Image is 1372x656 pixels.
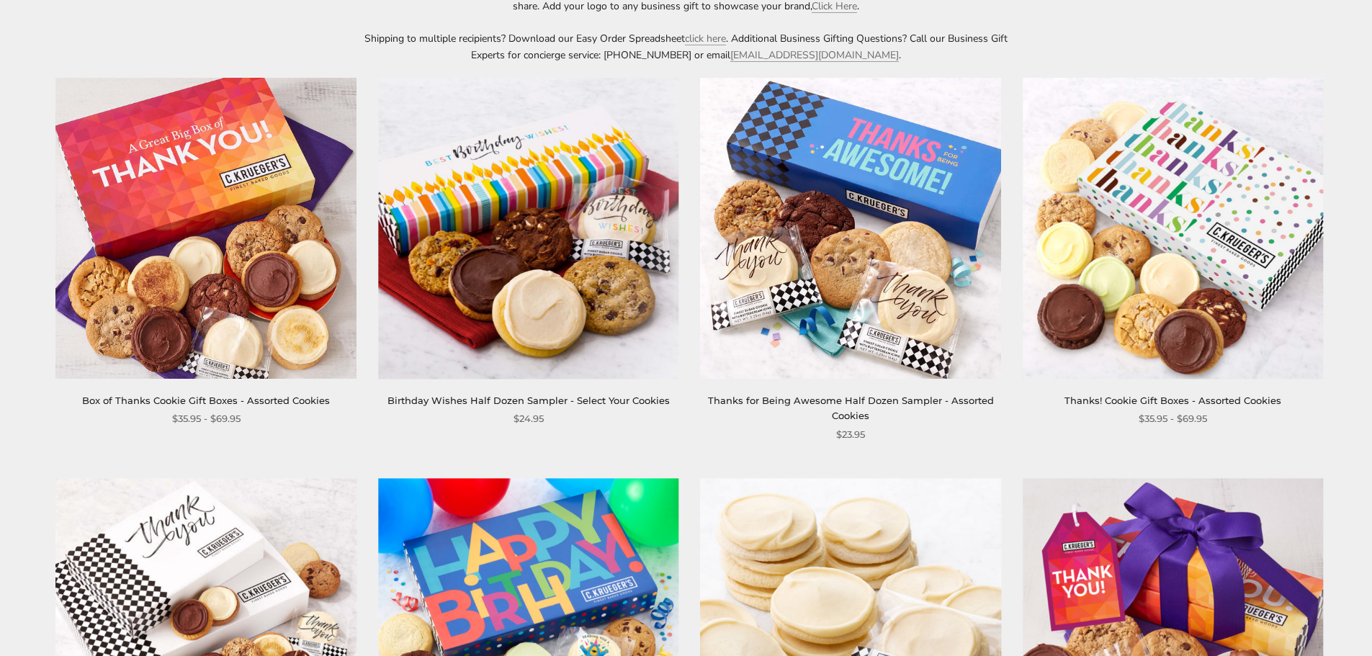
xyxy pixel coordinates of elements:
iframe: Sign Up via Text for Offers [12,601,149,644]
img: Thanks! Cookie Gift Boxes - Assorted Cookies [1023,78,1323,378]
span: $35.95 - $69.95 [172,411,241,426]
p: Shipping to multiple recipients? Download our Easy Order Spreadsheet . Additional Business Giftin... [355,30,1018,63]
a: Birthday Wishes Half Dozen Sampler - Select Your Cookies [387,395,670,406]
span: $35.95 - $69.95 [1139,411,1207,426]
a: click here [685,32,726,45]
img: Box of Thanks Cookie Gift Boxes - Assorted Cookies [56,78,357,378]
a: Thanks! Cookie Gift Boxes - Assorted Cookies [1064,395,1281,406]
a: [EMAIL_ADDRESS][DOMAIN_NAME] [730,48,899,62]
span: $23.95 [836,427,865,442]
img: Birthday Wishes Half Dozen Sampler - Select Your Cookies [378,78,678,378]
span: $24.95 [514,411,544,426]
a: Box of Thanks Cookie Gift Boxes - Assorted Cookies [82,395,330,406]
img: Thanks for Being Awesome Half Dozen Sampler - Assorted Cookies [701,78,1001,378]
a: Thanks for Being Awesome Half Dozen Sampler - Assorted Cookies [708,395,994,421]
